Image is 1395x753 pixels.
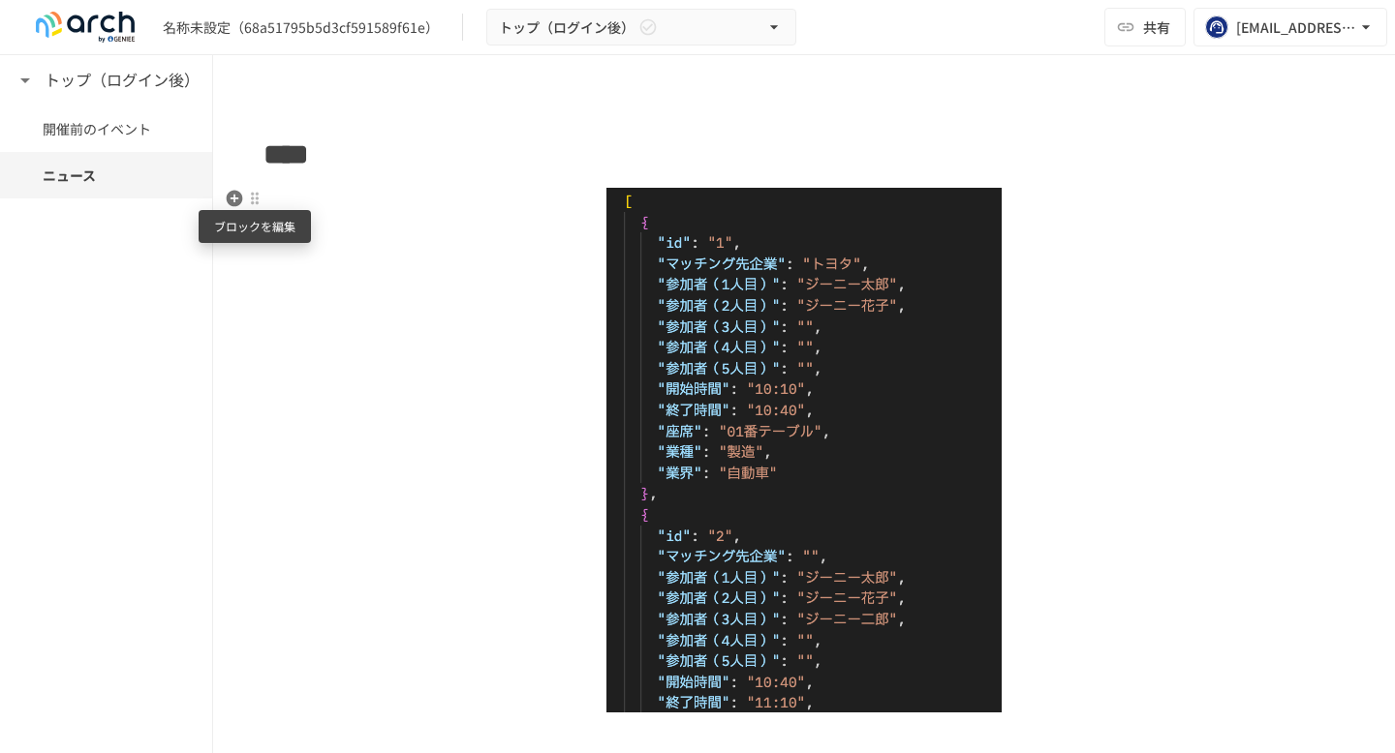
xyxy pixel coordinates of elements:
button: トップ（ログイン後） [486,9,796,46]
button: 共有 [1104,8,1186,46]
div: ブロックを編集 [199,210,311,243]
div: [EMAIL_ADDRESS][DOMAIN_NAME] [1236,15,1356,40]
img: logo-default@2x-9cf2c760.svg [23,12,147,43]
div: 名称未設定（68a51795b5d3cf591589f61e） [163,17,439,38]
span: ニュース [43,165,170,186]
h6: トップ（ログイン後） [45,68,200,93]
span: 共有 [1143,16,1170,38]
span: 開催前のイベント [43,118,170,139]
span: トップ（ログイン後） [499,15,635,40]
button: [EMAIL_ADDRESS][DOMAIN_NAME] [1193,8,1387,46]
